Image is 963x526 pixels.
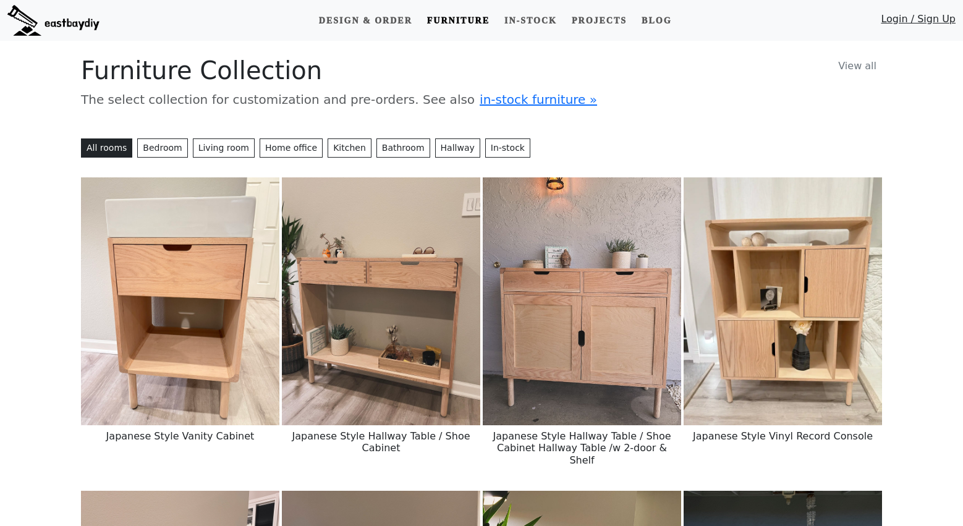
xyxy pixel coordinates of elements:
h6: Japanese Style Vanity Cabinet [81,425,279,447]
button: Hallway [435,138,480,158]
button: Kitchen [328,138,371,158]
img: Japanese Style Hallway Table / Shoe Cabinet [282,177,480,425]
a: Japanese Style Vanity Cabinet [81,295,279,307]
a: View all [833,56,882,77]
img: Japanese Style Vanity Cabinet [81,177,279,425]
img: eastbaydiy [7,5,100,36]
button: Bathroom [376,138,430,158]
a: Furniture [422,9,494,32]
a: Projects [567,9,632,32]
h1: Furniture Collection [81,56,882,85]
button: Living room [193,138,255,158]
button: Home office [260,138,323,158]
button: All rooms [81,138,132,158]
h6: Japanese Style Vinyl Record Console [684,425,882,447]
a: Blog [637,9,676,32]
h6: Japanese Style Hallway Table / Shoe Cabinet [282,425,480,459]
img: Japanese Style Hallway Table / Shoe Cabinet Hallway Table /w 2-door & Shelf [483,177,681,425]
a: Japanese Style Hallway Table / Shoe Cabinet Hallway Table /w 2-door & Shelf [483,295,681,307]
a: Design & Order [314,9,417,32]
button: Bedroom [137,138,187,158]
h6: Japanese Style Hallway Table / Shoe Cabinet Hallway Table /w 2-door & Shelf [483,425,681,471]
p: The select collection for customization and pre-orders. See also [81,90,882,109]
a: In-stock [499,9,562,32]
img: Japanese Style Vinyl Record Console [684,177,882,425]
a: Login / Sign Up [881,12,956,32]
a: in-stock furniture » [480,92,597,107]
a: Japanese Style Hallway Table / Shoe Cabinet [282,295,480,307]
a: In-stock [485,138,530,158]
a: Japanese Style Vinyl Record Console [684,295,882,307]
